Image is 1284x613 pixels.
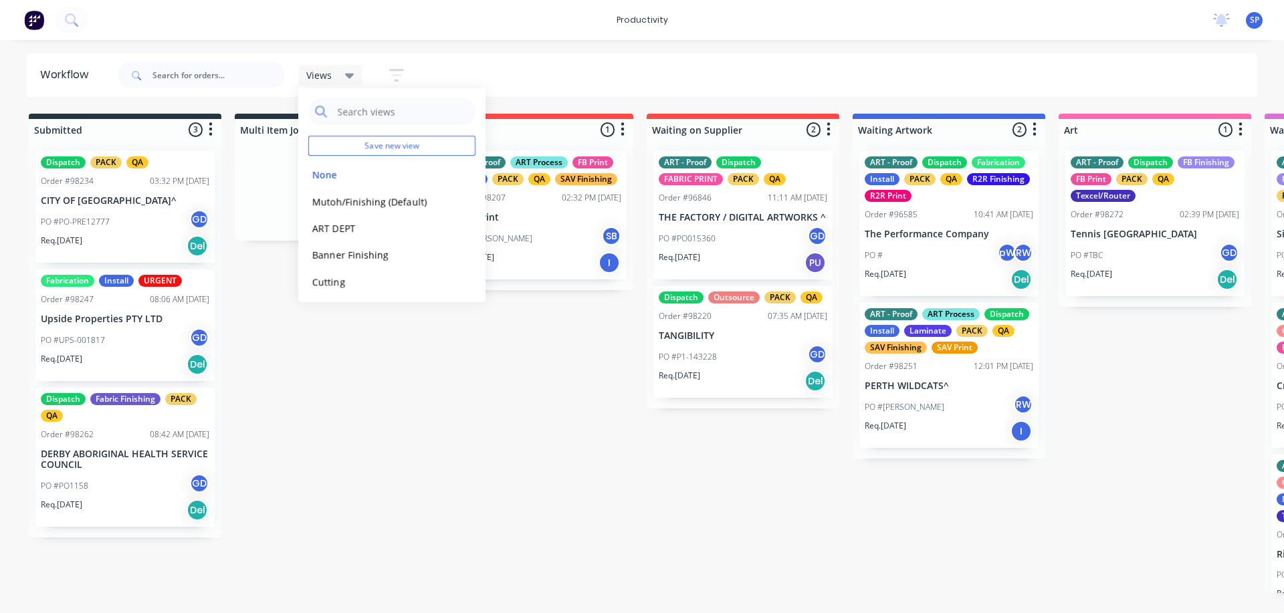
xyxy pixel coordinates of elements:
[659,233,716,245] p: PO #PO015360
[41,175,94,187] div: Order #98234
[453,233,532,245] p: PO #[PERSON_NAME]
[189,473,209,493] div: GD
[974,360,1033,372] div: 12:01 PM [DATE]
[659,330,827,342] p: TANGIBILITY
[308,221,451,236] button: ART DEPT
[24,10,44,30] img: Factory
[865,249,883,261] p: PO #
[1180,209,1239,221] div: 02:39 PM [DATE]
[659,370,700,382] p: Req. [DATE]
[510,156,568,168] div: ART Process
[41,499,82,511] p: Req. [DATE]
[659,351,717,363] p: PO #P1-143228
[659,173,723,185] div: FABRIC PRINT
[992,325,1014,337] div: QA
[807,344,827,364] div: GD
[40,68,95,84] div: Workflow
[1216,269,1238,290] div: Del
[659,156,712,168] div: ART - Proof
[1065,151,1245,296] div: ART - ProofDispatchFB FinishingFB PrintPACKQATexcel/RouterOrder #9827202:39 PM [DATE]Tennis [GEOG...
[555,173,617,185] div: SAV Finishing
[865,360,918,372] div: Order #98251
[41,216,110,228] p: PO #PO-PRE12777
[41,428,94,441] div: Order #98262
[165,393,197,405] div: PACK
[1010,420,1032,442] div: I
[492,173,524,185] div: PACK
[764,173,786,185] div: QA
[967,173,1030,185] div: R2R Finishing
[41,235,82,247] p: Req. [DATE]
[956,325,988,337] div: PACK
[35,151,215,263] div: DispatchPACKQAOrder #9823403:32 PM [DATE]CITY OF [GEOGRAPHIC_DATA]^PO #PO-PRE12777GDReq.[DATE]Del
[865,308,918,320] div: ART - Proof
[859,303,1039,448] div: ART - ProofART ProcessDispatchInstallLaminatePACKQASAV FinishingSAV PrintOrder #9825112:01 PM [DA...
[447,151,627,279] div: ART - ProofART ProcessFB PrintInstallPACKQASAV FinishingOrder #9820702:32 PM [DATE]Tako PrintPO #...
[859,151,1039,296] div: ART - ProofDispatchFabricationInstallPACKQAR2R FinishingR2R PrintOrder #9658510:41 AM [DATE]The P...
[1071,268,1112,280] p: Req. [DATE]
[150,428,209,441] div: 08:42 AM [DATE]
[768,310,827,322] div: 07:35 AM [DATE]
[708,291,760,303] div: Outsource
[807,226,827,246] div: GD
[1071,249,1103,261] p: PO #TBC
[99,275,134,287] div: Install
[865,229,1033,240] p: The Performance Company
[1071,156,1123,168] div: ART - Proof
[922,156,967,168] div: Dispatch
[308,194,451,209] button: Mutoh/Finishing (Default)
[865,156,918,168] div: ART - Proof
[865,268,906,280] p: Req. [DATE]
[800,291,823,303] div: QA
[728,173,759,185] div: PACK
[1071,229,1239,240] p: Tennis [GEOGRAPHIC_DATA]
[90,156,122,168] div: PACK
[41,195,209,207] p: CITY OF [GEOGRAPHIC_DATA]^
[41,275,94,287] div: Fabrication
[138,275,182,287] div: URGENT
[805,252,826,273] div: PU
[187,235,208,257] div: Del
[1013,243,1033,263] div: RW
[865,380,1033,392] p: PERTH WILDCATS^
[562,192,621,204] div: 02:32 PM [DATE]
[308,301,451,316] button: Dispatch
[189,209,209,229] div: GD
[1010,269,1032,290] div: Del
[659,291,704,303] div: Dispatch
[1178,156,1235,168] div: FB Finishing
[865,401,944,413] p: PO #[PERSON_NAME]
[972,156,1025,168] div: Fabrication
[1219,243,1239,263] div: GD
[599,252,620,273] div: I
[150,175,209,187] div: 03:32 PM [DATE]
[865,173,899,185] div: Install
[865,420,906,432] p: Req. [DATE]
[35,269,215,381] div: FabricationInstallURGENTOrder #9824708:06 AM [DATE]Upside Properties PTY LTDPO #UPS-001817GDReq.[...
[764,291,796,303] div: PACK
[308,274,451,289] button: Cutting
[1013,394,1033,414] div: RW
[150,293,209,305] div: 08:06 AM [DATE]
[41,480,88,492] p: PO #PO1158
[41,353,82,365] p: Req. [DATE]
[659,251,700,263] p: Req. [DATE]
[922,308,980,320] div: ART Process
[308,247,451,263] button: Banner Finishing
[1250,14,1259,26] span: SP
[1071,173,1111,185] div: FB Print
[659,192,712,204] div: Order #96846
[653,286,833,398] div: DispatchOutsourcePACKQAOrder #9822007:35 AM [DATE]TANGIBILITYPO #P1-143228GDReq.[DATE]Del
[41,449,209,471] p: DERBY ABORIGINAL HEALTH SERVICE COUNCIL
[308,167,451,182] button: None
[306,68,332,82] span: Views
[187,499,208,521] div: Del
[41,334,105,346] p: PO #UPS-001817
[984,308,1029,320] div: Dispatch
[1152,173,1174,185] div: QA
[90,393,160,405] div: Fabric Finishing
[1116,173,1148,185] div: PACK
[997,243,1017,263] div: pW
[187,354,208,375] div: Del
[308,136,475,156] button: Save new view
